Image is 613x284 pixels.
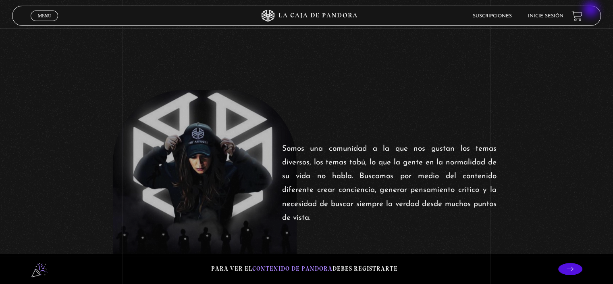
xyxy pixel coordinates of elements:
p: Para ver el debes registrarte [211,263,398,274]
p: Somos una comunidad a la que nos gustan los temas diversos, los temas tabú, lo que la gente en la... [282,142,497,225]
span: contenido de Pandora [252,265,332,272]
a: View your shopping cart [571,11,582,21]
a: Suscripciones [473,14,512,19]
a: Inicie sesión [528,14,563,19]
span: Menu [38,13,51,18]
span: Cerrar [35,20,54,26]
